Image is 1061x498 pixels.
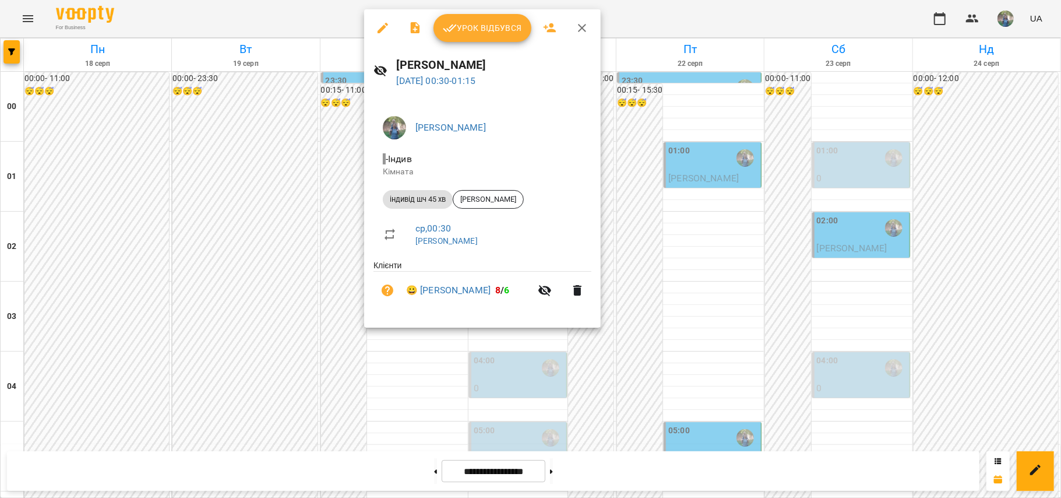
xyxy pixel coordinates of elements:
a: ср , 00:30 [415,223,451,234]
a: 😀 [PERSON_NAME] [406,283,491,297]
span: 8 [495,285,500,296]
span: - Індив [383,153,414,164]
img: de1e453bb906a7b44fa35c1e57b3518e.jpg [383,116,406,139]
p: Кімната [383,166,582,178]
span: індивід шч 45 хв [383,194,453,205]
span: Урок відбувся [443,21,522,35]
b: / [495,285,509,296]
div: [PERSON_NAME] [453,190,524,209]
button: Візит ще не сплачено. Додати оплату? [373,276,401,304]
span: 6 [505,285,510,296]
span: [PERSON_NAME] [453,194,523,205]
a: [DATE] 00:30-01:15 [397,75,476,86]
h6: [PERSON_NAME] [397,56,591,74]
button: Урок відбувся [433,14,531,42]
a: [PERSON_NAME] [415,236,478,246]
a: [PERSON_NAME] [415,122,486,133]
ul: Клієнти [373,259,591,314]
